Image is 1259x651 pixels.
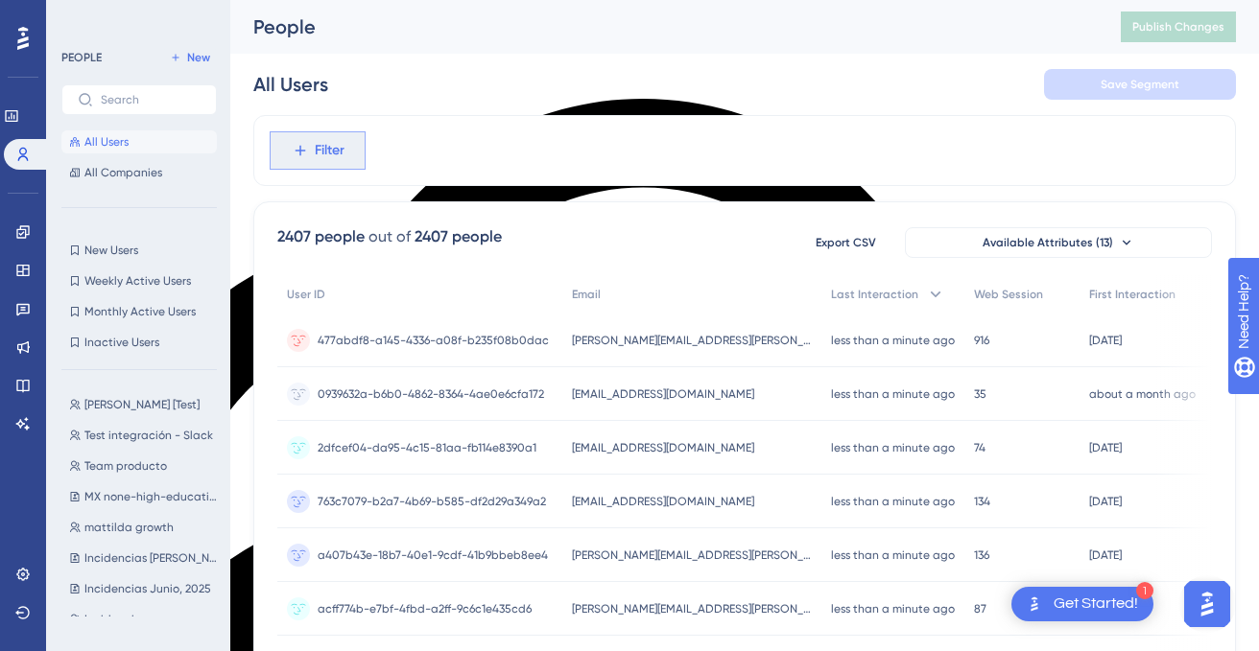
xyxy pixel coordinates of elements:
button: All Users [61,130,217,153]
span: Filter [315,139,344,162]
span: Monthly Active Users [84,304,196,319]
span: New [187,50,210,65]
span: [PERSON_NAME][EMAIL_ADDRESS][PERSON_NAME][DOMAIN_NAME] [572,547,812,563]
span: mattilda growth [84,520,174,535]
div: 2407 people [277,225,365,248]
span: First Interaction [1089,287,1176,302]
span: All Companies [84,165,162,180]
span: [PERSON_NAME][EMAIL_ADDRESS][PERSON_NAME][DOMAIN_NAME] [572,333,812,348]
span: Test integración - Slack [84,428,213,443]
div: Open Get Started! checklist, remaining modules: 1 [1011,587,1153,621]
button: Incidencias [PERSON_NAME], 2025 [61,546,228,570]
span: Web Session [974,287,1043,302]
button: New [163,46,217,69]
input: Search [101,93,201,106]
span: Available Attributes (13) [983,235,1113,250]
div: All Users [253,71,328,98]
span: Team producto [84,458,167,474]
span: 74 [974,440,986,455]
time: about a month ago [1089,387,1196,401]
button: Monthly Active Users [61,300,217,323]
span: [PERSON_NAME][EMAIL_ADDRESS][PERSON_NAME][DOMAIN_NAME] [572,601,812,616]
button: [PERSON_NAME] [Test] [61,393,228,416]
button: Test integración - Slack [61,424,228,447]
button: Inactive Users [61,331,217,354]
button: Team producto [61,454,228,477]
time: [DATE] [1089,548,1122,562]
time: less than a minute ago [831,441,955,454]
span: Inactive Users [84,335,159,350]
time: less than a minute ago [831,495,955,508]
div: out of [368,225,411,248]
span: 87 [974,601,986,616]
button: Export CSV [797,227,893,258]
iframe: UserGuiding AI Assistant Launcher [1178,575,1236,633]
span: 35 [974,386,986,402]
div: PEOPLE [61,50,102,65]
button: Filter [270,131,366,170]
span: 916 [974,333,989,348]
button: Incidencias Junio, 2025 [61,577,228,600]
span: Publish Changes [1132,19,1224,35]
span: Export CSV [816,235,876,250]
time: less than a minute ago [831,548,955,562]
button: Publish Changes [1121,12,1236,42]
div: Get Started! [1054,593,1138,615]
span: All Users [84,134,129,150]
span: [EMAIL_ADDRESS][DOMAIN_NAME] [572,440,754,455]
button: mattilda growth [61,516,228,539]
span: Incidencias Junio, 2025 [84,581,211,596]
time: [DATE] [1089,334,1122,347]
span: 136 [974,547,989,563]
span: Email [572,287,601,302]
span: acff774b-e7bf-4fbd-a2ff-9c6c1e435cd6 [318,601,532,616]
span: 763c7079-b2a7-4b69-b585-df2d29a349a2 [318,494,546,509]
span: Save Segment [1101,77,1179,92]
time: less than a minute ago [831,334,955,347]
div: People [253,13,1073,40]
div: 2407 people [415,225,502,248]
time: less than a minute ago [831,602,955,616]
button: MX none-high-education [61,485,228,508]
button: New Users [61,239,217,262]
button: All Companies [61,161,217,184]
button: Save Segment [1044,69,1236,100]
time: [DATE] [1089,495,1122,508]
span: 0939632a-b6b0-4862-8364-4ae0e6cfa172 [318,386,544,402]
span: 2dfcef04-da95-4c15-81aa-fb114e8390a1 [318,440,536,455]
span: 477abdf8-a145-4336-a08f-b235f08b0dac [318,333,549,348]
span: Need Help? [45,5,120,28]
span: 134 [974,494,990,509]
span: Incidencias [PERSON_NAME], 2025 [84,550,221,566]
img: launcher-image-alternative-text [1023,593,1046,616]
button: Incidencias [61,608,228,631]
span: a407b43e-18b7-40e1-9cdf-41b9bbeb8ee4 [318,547,548,563]
time: [DATE] [1089,441,1122,454]
time: less than a minute ago [831,387,955,401]
button: Weekly Active Users [61,269,217,292]
div: 1 [1136,582,1153,599]
button: Available Attributes (13) [905,227,1212,258]
span: [PERSON_NAME] [Test] [84,397,200,412]
span: User ID [287,287,325,302]
span: New Users [84,243,138,258]
span: Incidencias [84,612,147,627]
span: Weekly Active Users [84,273,191,289]
span: [EMAIL_ADDRESS][DOMAIN_NAME] [572,494,754,509]
span: [EMAIL_ADDRESS][DOMAIN_NAME] [572,386,754,402]
span: MX none-high-education [84,489,221,504]
span: Last Interaction [831,287,918,302]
